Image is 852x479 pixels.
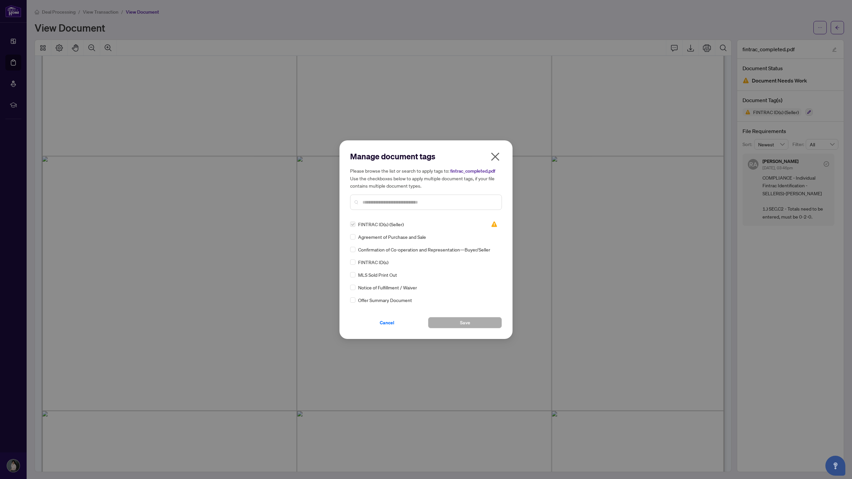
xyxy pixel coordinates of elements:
span: FINTRAC ID(s) (Seller) [358,221,404,228]
button: Open asap [825,456,845,476]
button: Save [428,317,502,328]
h5: Please browse the list or search to apply tags to: Use the checkboxes below to apply multiple doc... [350,167,502,189]
span: close [490,151,501,162]
button: Cancel [350,317,424,328]
h2: Manage document tags [350,151,502,162]
span: Cancel [380,317,394,328]
img: status [491,221,498,228]
span: Offer Summary Document [358,296,412,304]
span: Confirmation of Co-operation and Representation—Buyer/Seller [358,246,490,253]
span: Needs Work [491,221,498,228]
span: FINTRAC ID(s) [358,258,388,266]
span: MLS Sold Print Out [358,271,397,278]
span: Agreement of Purchase and Sale [358,233,426,240]
span: fintrac_completed.pdf [450,168,495,174]
span: Notice of Fulfillment / Waiver [358,284,417,291]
